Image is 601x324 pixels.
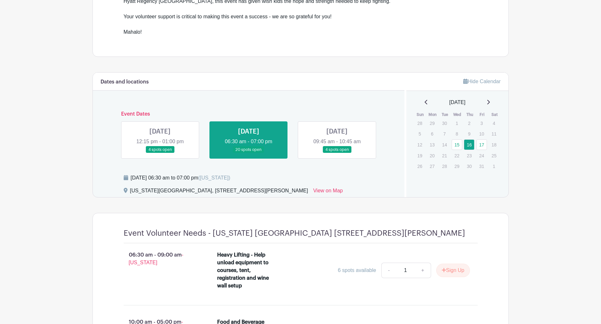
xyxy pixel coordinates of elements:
[452,161,462,171] p: 29
[427,118,437,128] p: 29
[101,79,149,85] h6: Dates and locations
[414,161,425,171] p: 26
[124,229,465,238] h4: Event Volunteer Needs - [US_STATE] [GEOGRAPHIC_DATA] [STREET_ADDRESS][PERSON_NAME]
[427,161,437,171] p: 27
[427,129,437,139] p: 6
[436,264,470,277] button: Sign Up
[476,111,489,118] th: Fri
[217,251,273,290] div: Heavy Lifting - Help unload equipment to courses, tent, registration and wine wall setup
[449,99,465,106] span: [DATE]
[313,187,343,197] a: View on Map
[464,118,474,128] p: 2
[414,129,425,139] p: 5
[476,129,487,139] p: 10
[476,151,487,161] p: 24
[113,249,207,269] p: 06:30 am - 09:00 am
[452,118,462,128] p: 1
[489,140,499,150] p: 18
[116,111,382,117] h6: Event Dates
[427,111,439,118] th: Mon
[381,263,396,278] a: -
[439,140,450,150] p: 14
[439,118,450,128] p: 30
[452,139,462,150] a: 15
[439,161,450,171] p: 28
[414,118,425,128] p: 28
[414,151,425,161] p: 19
[489,161,499,171] p: 1
[464,111,476,118] th: Thu
[415,263,431,278] a: +
[464,139,474,150] a: 16
[464,151,474,161] p: 23
[476,118,487,128] p: 3
[488,111,501,118] th: Sat
[464,161,474,171] p: 30
[464,129,474,139] p: 9
[489,129,499,139] p: 11
[338,267,376,274] div: 6 spots available
[463,79,500,84] a: Hide Calendar
[130,187,308,197] div: [US_STATE][GEOGRAPHIC_DATA], [STREET_ADDRESS][PERSON_NAME]
[439,129,450,139] p: 7
[198,175,230,180] span: ([US_STATE])
[427,140,437,150] p: 13
[451,111,464,118] th: Wed
[414,140,425,150] p: 12
[414,111,427,118] th: Sun
[489,118,499,128] p: 4
[476,161,487,171] p: 31
[439,111,451,118] th: Tue
[452,151,462,161] p: 22
[476,139,487,150] a: 17
[427,151,437,161] p: 20
[439,151,450,161] p: 21
[489,151,499,161] p: 25
[131,174,230,182] div: [DATE] 06:30 am to 07:00 pm
[452,129,462,139] p: 8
